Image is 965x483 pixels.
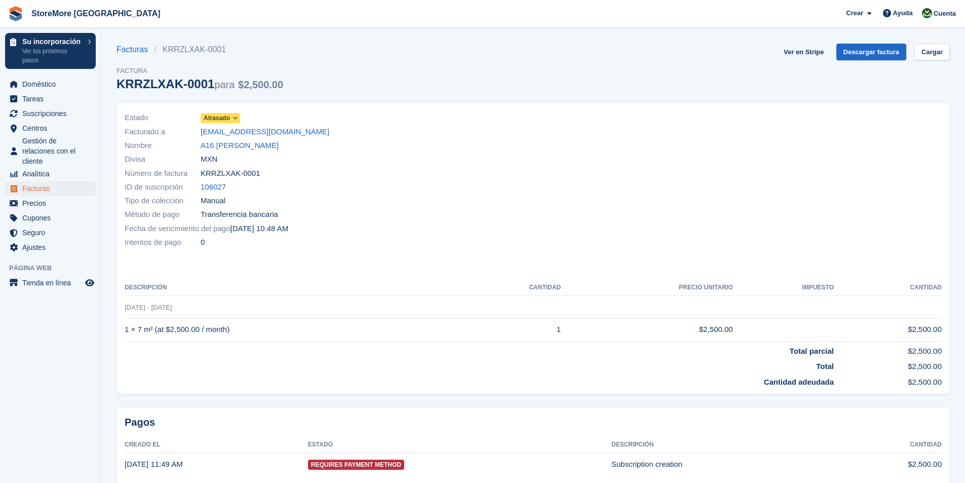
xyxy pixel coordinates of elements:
[125,304,172,311] span: [DATE] - [DATE]
[117,77,283,91] div: KRRZLXAK-0001
[201,168,260,179] span: KRRZLXAK-0001
[611,453,835,475] td: Subscription creation
[308,437,611,453] th: Estado
[22,167,83,181] span: Analítica
[201,209,278,220] span: Transferencia bancaria
[922,8,932,18] img: Claudia Cortes
[22,136,83,166] span: Gestión de relaciones con el cliente
[5,167,96,181] a: menu
[5,121,96,135] a: menu
[22,38,83,45] p: Su incorporación
[5,211,96,225] a: menu
[201,126,329,138] a: [EMAIL_ADDRESS][DOMAIN_NAME]
[5,92,96,106] a: menu
[5,276,96,290] a: menú
[125,318,459,341] td: 1 × 7 m² (at $2,500.00 / month)
[834,318,942,341] td: $2,500.00
[834,280,942,296] th: Cantidad
[914,44,950,60] a: Cargar
[201,195,225,207] span: Manual
[22,106,83,121] span: Suscripciones
[22,226,83,240] span: Seguro
[764,378,834,386] strong: Cantidad adeudada
[22,181,83,196] span: Facturas
[561,280,733,296] th: Precio unitario
[125,195,201,207] span: Tipo de colección
[934,9,956,19] span: Cuenta
[835,453,942,475] td: $2,500.00
[201,112,240,124] a: Atrasado
[125,181,201,193] span: ID de suscripción
[22,211,83,225] span: Cupones
[733,280,834,296] th: Impuesto
[611,437,835,453] th: Descripción
[201,140,279,152] a: A16 [PERSON_NAME]
[22,276,83,290] span: Tienda en línea
[5,33,96,69] a: Su incorporación Ver los próximos pasos
[459,280,561,296] th: CANTIDAD
[893,8,913,18] span: Ayuda
[125,126,201,138] span: Facturado a
[125,460,183,468] time: 2025-09-02 17:49:05 UTC
[125,223,230,235] span: Fecha de vencimiento del pago
[835,437,942,453] th: Cantidad
[834,357,942,373] td: $2,500.00
[27,5,165,22] a: StoreMore [GEOGRAPHIC_DATA]
[117,44,283,56] nav: breadcrumbs
[125,168,201,179] span: Número de factura
[846,8,863,18] span: Crear
[459,318,561,341] td: 1
[5,136,96,166] a: menu
[125,112,201,124] span: Estado
[125,154,201,165] span: Divisa
[834,341,942,357] td: $2,500.00
[22,240,83,254] span: Ajustes
[201,181,226,193] a: 106027
[5,196,96,210] a: menu
[790,347,834,355] strong: Total parcial
[5,106,96,121] a: menu
[22,196,83,210] span: Precios
[836,44,907,60] a: Descargar factura
[125,237,201,248] span: Intentos de pago
[125,437,308,453] th: Creado el
[117,66,283,76] span: Factura
[117,44,154,56] a: Facturas
[84,277,96,289] a: Vista previa de la tienda
[201,237,205,248] span: 0
[816,362,834,370] strong: Total
[238,79,283,90] span: $2,500.00
[308,460,404,470] span: Requires Payment Method
[780,44,828,60] a: Ver en Stripe
[9,263,101,273] span: Página web
[22,121,83,135] span: Centros
[5,77,96,91] a: menu
[125,140,201,152] span: Nombre
[22,47,83,65] p: Ver los próximos pasos
[22,77,83,91] span: Doméstico
[125,209,201,220] span: Método de pago
[204,114,230,123] span: Atrasado
[5,240,96,254] a: menu
[5,226,96,240] a: menu
[561,318,733,341] td: $2,500.00
[8,6,23,21] img: stora-icon-8386f47178a22dfd0bd8f6a31ec36ba5ce8667c1dd55bd0f319d3a0aa187defe.svg
[230,223,288,235] time: 2025-09-03 16:48:28 UTC
[201,154,217,165] span: MXN
[834,373,942,388] td: $2,500.00
[125,416,942,429] h2: Pagos
[5,181,96,196] a: menu
[214,79,235,90] span: para
[125,280,459,296] th: Descripción
[22,92,83,106] span: Tareas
